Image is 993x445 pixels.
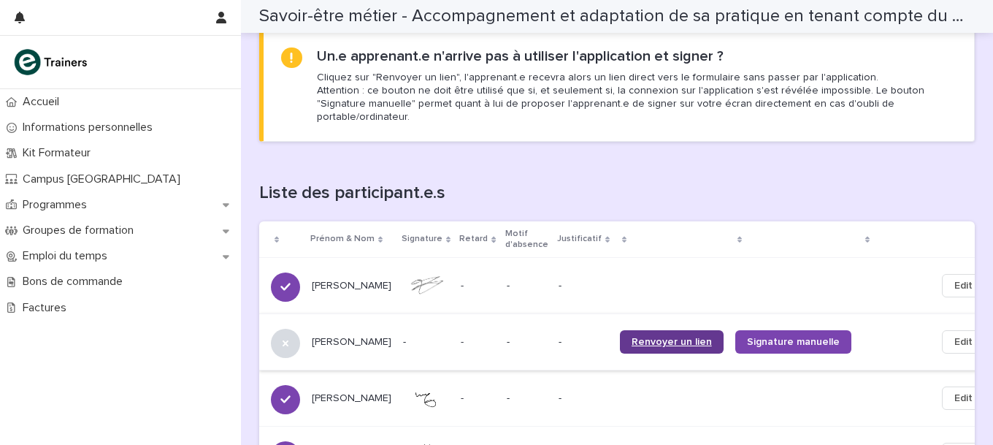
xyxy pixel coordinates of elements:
[259,183,975,204] h1: Liste des participant.e.s
[559,336,608,349] p: -
[461,333,467,349] p: -
[942,274,985,297] button: Edit
[312,336,391,349] p: [PERSON_NAME]
[954,391,973,406] span: Edit
[559,280,608,292] p: -
[747,337,840,347] span: Signature manuelle
[17,198,99,212] p: Programmes
[461,277,467,292] p: -
[310,231,375,247] p: Prénom & Nom
[259,6,965,27] h2: Savoir-être métier - Accompagnement et adaptation de sa pratique en tenant compte du cadre de réf...
[17,146,102,160] p: Kit Formateur
[17,95,71,109] p: Accueil
[403,336,449,349] p: -
[942,387,985,410] button: Edit
[312,280,391,292] p: [PERSON_NAME]
[17,121,164,134] p: Informations personnelles
[954,335,973,349] span: Edit
[954,278,973,293] span: Edit
[632,337,712,347] span: Renvoyer un lien
[559,392,608,405] p: -
[942,330,985,354] button: Edit
[17,275,134,289] p: Bons de commande
[17,301,78,315] p: Factures
[557,231,602,247] p: Justificatif
[507,280,547,292] p: -
[17,224,145,237] p: Groupes de formation
[17,172,192,186] p: Campus [GEOGRAPHIC_DATA]
[17,249,119,263] p: Emploi du temps
[403,275,449,295] img: Ae2RaP3iSTqjwgp3cc5uPCq6jEFmcwLAyigM1VzRigU
[317,47,724,65] h2: Un.e apprenant.e n'arrive pas à utiliser l'application et signer ?
[735,330,851,354] a: Signature manuelle
[459,231,488,247] p: Retard
[507,392,547,405] p: -
[507,336,547,349] p: -
[312,392,391,405] p: [PERSON_NAME]
[12,47,92,77] img: K0CqGN7SDeD6s4JG8KQk
[403,388,449,408] img: 1Z303WkFBTxq8AlZpdkfZSikt_MaNWPCJLpQQmlmOuo
[317,71,956,124] p: Cliquez sur "Renvoyer un lien", l'apprenant.e recevra alors un lien direct vers le formulaire san...
[505,226,548,253] p: Motif d'absence
[402,231,442,247] p: Signature
[620,330,724,354] a: Renvoyer un lien
[461,389,467,405] p: -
